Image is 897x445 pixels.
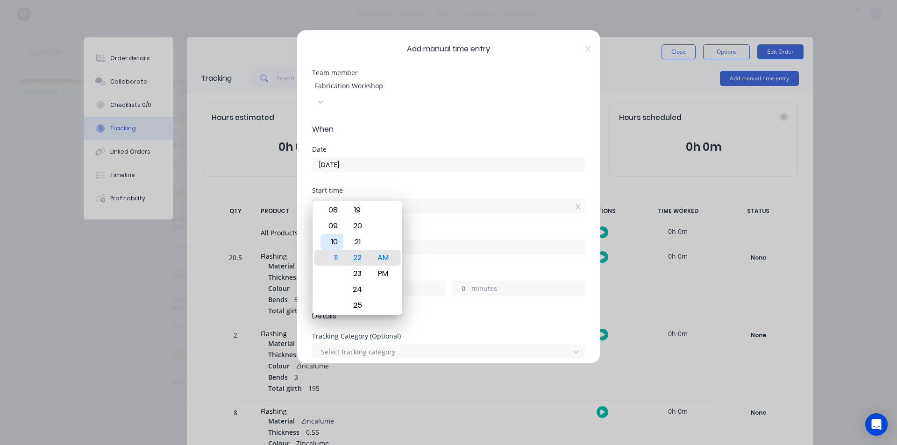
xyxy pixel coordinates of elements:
div: Minute [345,201,370,315]
label: minutes [471,283,584,295]
div: PM [372,266,395,282]
div: 21 [346,234,369,250]
div: 09 [320,218,343,234]
div: Hours worked [312,269,585,276]
div: 20 [346,218,369,234]
div: 25 [346,297,369,313]
div: 23 [346,266,369,282]
div: 08 [320,202,343,218]
div: Hour [319,201,345,315]
div: 24 [346,282,369,297]
div: Finish time [312,228,585,235]
div: 11 [320,250,343,266]
div: 19 [346,202,369,218]
input: 0 [453,281,469,295]
div: Date [312,146,585,153]
div: 10 [320,234,343,250]
span: Details [312,311,585,322]
div: Team member [312,70,585,76]
div: Tracking Category (Optional) [312,333,585,339]
span: When [312,124,585,135]
div: 22 [346,250,369,266]
span: Add manual time entry [312,43,585,55]
div: Start time [312,187,585,194]
div: Open Intercom Messenger [865,413,888,436]
div: AM [372,250,395,266]
div: Fabrication Workshop [315,81,449,91]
